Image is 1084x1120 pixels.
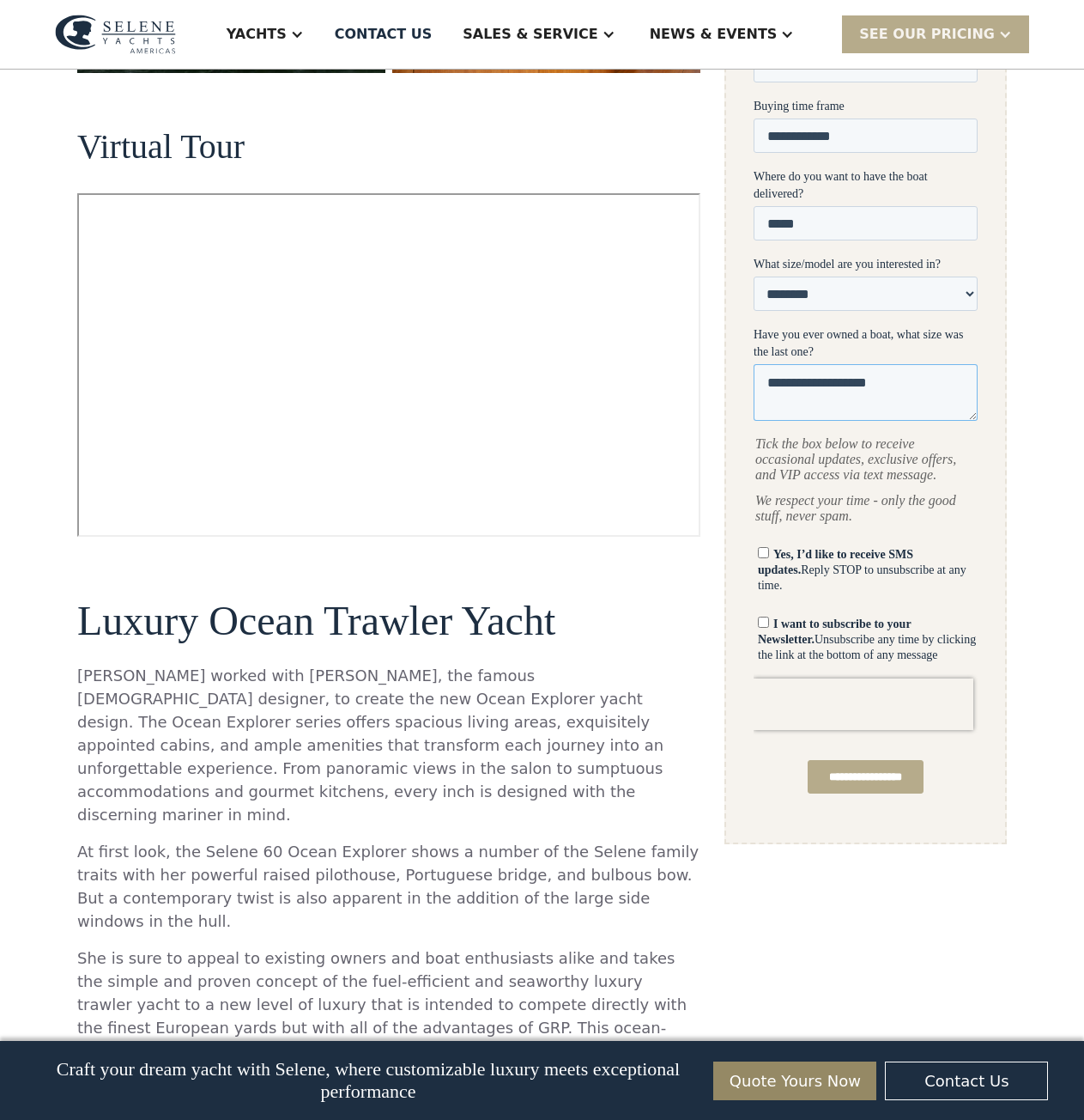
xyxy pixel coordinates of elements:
a: Quote Yours Now [713,1062,876,1100]
iframe: Virtual Tour [77,193,700,537]
a: Contact Us [885,1062,1048,1100]
p: At first look, the Selene 60 Ocean Explorer shows a number of the Selene family traits with her p... [77,840,700,933]
div: Sales & Service [463,24,597,45]
div: Yachts [227,24,287,45]
p: Craft your dream yacht with Selene, where customizable luxury meets exceptional performance [36,1058,701,1103]
h2: Luxury Ocean Trawler Yacht [77,599,700,644]
p: She is sure to appeal to existing owners and boat enthusiasts alike and takes the simple and prov... [77,947,700,1086]
img: logo [55,15,176,54]
p: [PERSON_NAME] worked with [PERSON_NAME], the famous [DEMOGRAPHIC_DATA] designer, to create the ne... [77,664,700,826]
div: SEE Our Pricing [842,15,1029,52]
div: SEE Our Pricing [859,24,995,45]
div: News & EVENTS [650,24,778,45]
div: Contact US [335,24,433,45]
h2: Virtual Tour [77,128,700,166]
